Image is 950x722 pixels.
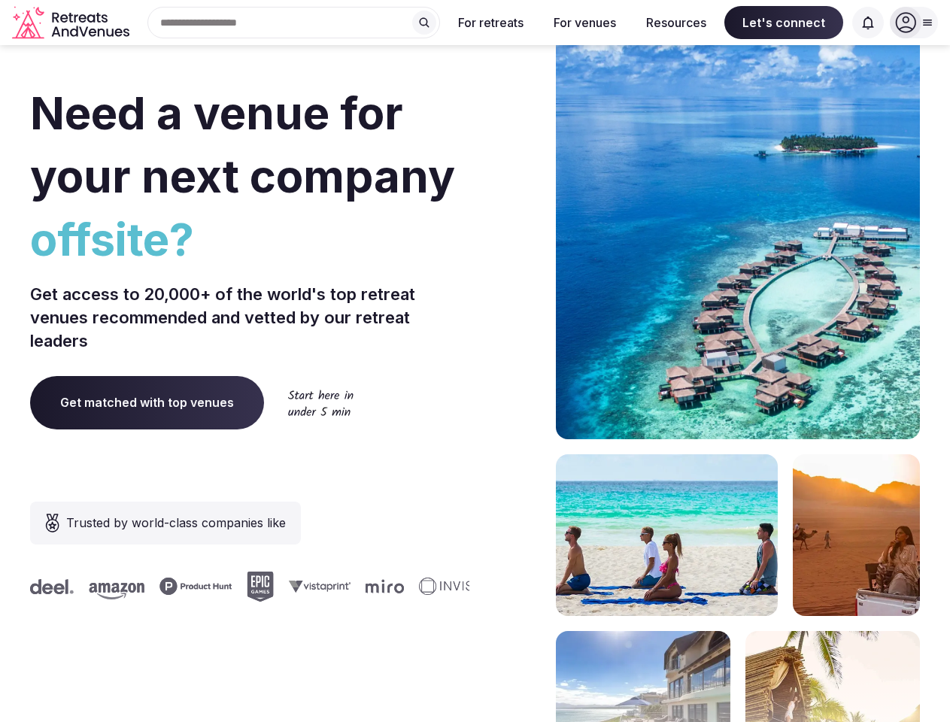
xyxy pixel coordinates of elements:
svg: Epic Games company logo [244,572,271,602]
button: Resources [634,6,718,39]
a: Visit the homepage [12,6,132,40]
img: yoga on tropical beach [556,454,778,616]
img: Start here in under 5 min [288,390,354,416]
span: offsite? [30,208,469,271]
svg: Deel company logo [27,579,71,594]
button: For venues [542,6,628,39]
svg: Miro company logo [363,579,401,593]
p: Get access to 20,000+ of the world's top retreat venues recommended and vetted by our retreat lea... [30,283,469,352]
svg: Invisible company logo [416,578,499,596]
svg: Retreats and Venues company logo [12,6,132,40]
span: Trusted by world-class companies like [66,514,286,532]
span: Need a venue for your next company [30,86,455,203]
a: Get matched with top venues [30,376,264,429]
svg: Vistaprint company logo [286,580,348,593]
img: woman sitting in back of truck with camels [793,454,920,616]
button: For retreats [446,6,536,39]
span: Let's connect [724,6,843,39]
